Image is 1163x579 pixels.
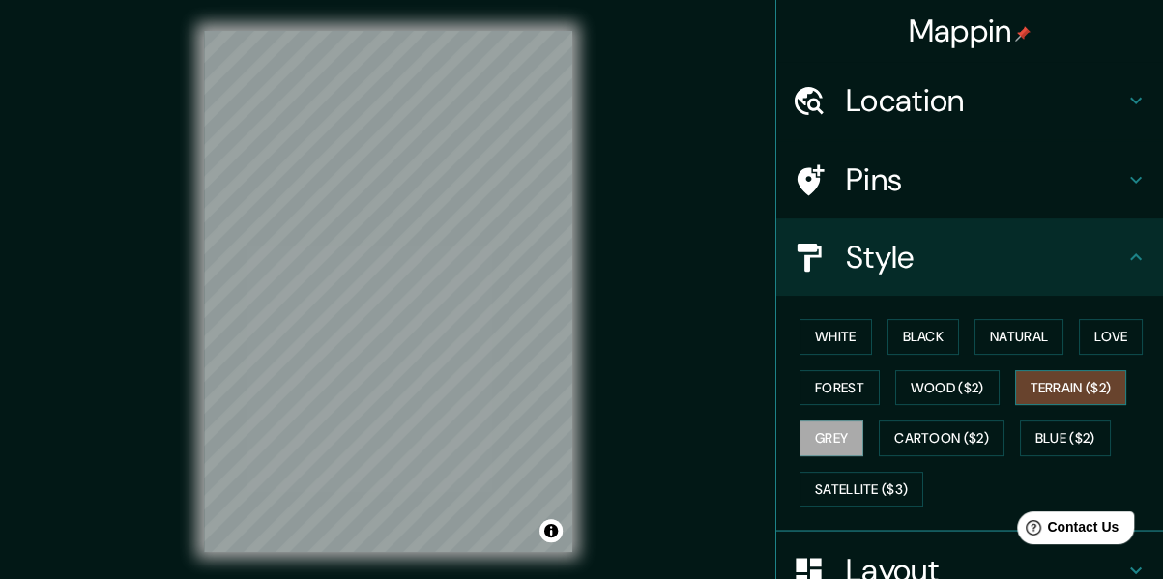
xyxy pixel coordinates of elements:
[991,504,1142,558] iframe: Help widget launcher
[776,62,1163,139] div: Location
[909,12,1032,50] h4: Mappin
[846,160,1124,199] h4: Pins
[1020,420,1111,456] button: Blue ($2)
[204,31,572,552] canvas: Map
[895,370,1000,406] button: Wood ($2)
[1079,319,1143,355] button: Love
[887,319,960,355] button: Black
[846,238,1124,276] h4: Style
[846,81,1124,120] h4: Location
[776,141,1163,218] div: Pins
[800,420,863,456] button: Grey
[800,472,923,507] button: Satellite ($3)
[539,519,563,542] button: Toggle attribution
[879,420,1004,456] button: Cartoon ($2)
[800,370,880,406] button: Forest
[1015,370,1127,406] button: Terrain ($2)
[776,218,1163,296] div: Style
[974,319,1063,355] button: Natural
[1015,26,1031,42] img: pin-icon.png
[800,319,872,355] button: White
